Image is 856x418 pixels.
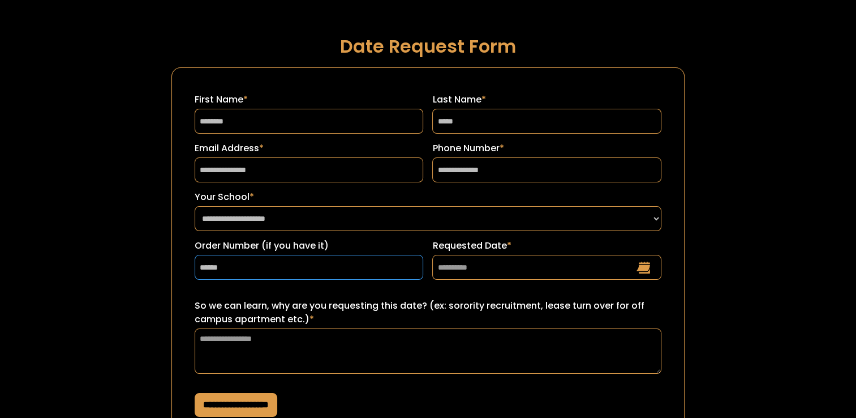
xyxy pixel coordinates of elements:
label: Order Number (if you have it) [195,239,424,253]
label: So we can learn, why are you requesting this date? (ex: sorority recruitment, lease turn over for... [195,299,662,326]
h1: Date Request Form [171,36,685,56]
label: First Name [195,93,424,106]
label: Requested Date [432,239,661,253]
label: Your School [195,190,662,204]
label: Email Address [195,142,424,155]
label: Last Name [432,93,661,106]
label: Phone Number [432,142,661,155]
